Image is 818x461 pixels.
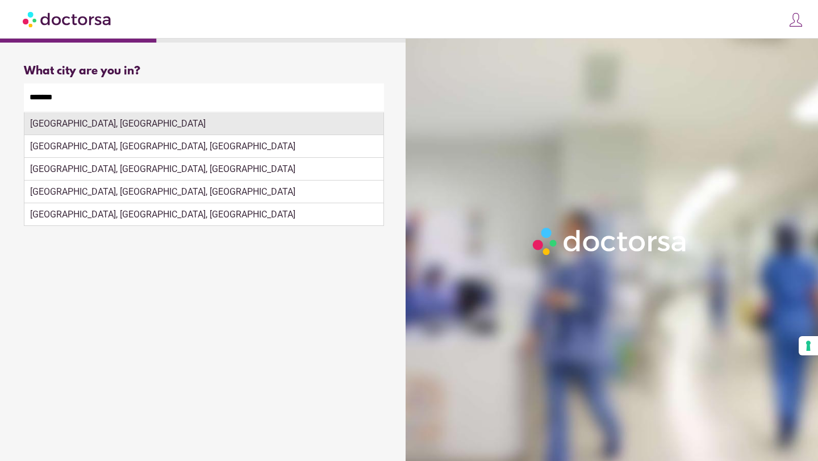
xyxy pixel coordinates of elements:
div: Make sure the city you pick is where you need assistance. [24,111,384,136]
img: icons8-customer-100.png [788,12,804,28]
div: [GEOGRAPHIC_DATA], [GEOGRAPHIC_DATA], [GEOGRAPHIC_DATA] [24,135,383,158]
div: What city are you in? [24,65,384,78]
img: Logo-Doctorsa-trans-White-partial-flat.png [528,223,692,259]
div: [GEOGRAPHIC_DATA], [GEOGRAPHIC_DATA], [GEOGRAPHIC_DATA] [24,158,383,181]
img: Doctorsa.com [23,6,112,32]
div: [GEOGRAPHIC_DATA], [GEOGRAPHIC_DATA], [GEOGRAPHIC_DATA] [24,203,383,226]
div: [GEOGRAPHIC_DATA], [GEOGRAPHIC_DATA], [GEOGRAPHIC_DATA] [24,181,383,203]
button: Your consent preferences for tracking technologies [799,336,818,355]
div: [GEOGRAPHIC_DATA], [GEOGRAPHIC_DATA] [24,112,383,135]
